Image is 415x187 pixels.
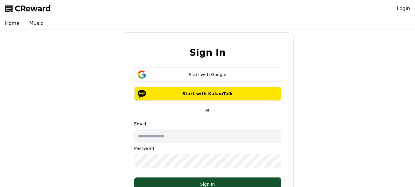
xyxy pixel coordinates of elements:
a: CReward [5,4,51,14]
span: CReward [15,4,51,14]
p: Start with KakaoTalk [143,91,272,97]
p: or [202,107,213,113]
p: Email [134,121,281,127]
p: Password [134,145,281,152]
h2: Sign In [190,47,226,58]
div: Start with Google [143,71,272,78]
button: Start with Google [134,67,281,82]
a: Login [397,5,410,12]
button: Start with KakaoTalk [134,87,281,101]
a: Music [24,17,48,30]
